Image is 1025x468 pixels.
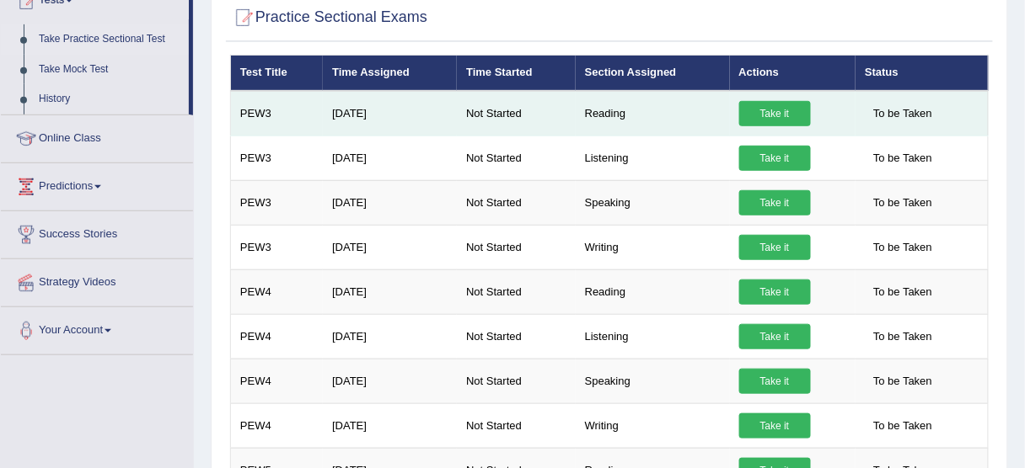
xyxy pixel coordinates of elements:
[457,359,576,403] td: Not Started
[1,307,193,349] a: Your Account
[323,403,457,448] td: [DATE]
[230,5,427,30] h2: Practice Sectional Exams
[323,225,457,269] td: [DATE]
[865,190,941,215] span: To be Taken
[323,359,457,403] td: [DATE]
[457,180,576,225] td: Not Started
[856,56,988,91] th: Status
[231,359,324,403] td: PEW4
[457,56,576,91] th: Time Started
[231,180,324,225] td: PEW3
[739,324,811,349] a: Take it
[730,56,856,91] th: Actions
[231,403,324,448] td: PEW4
[1,211,193,253] a: Success Stories
[576,136,730,180] td: Listening
[865,146,941,171] span: To be Taken
[739,413,811,439] a: Take it
[865,235,941,260] span: To be Taken
[865,413,941,439] span: To be Taken
[457,136,576,180] td: Not Started
[231,136,324,180] td: PEW3
[576,91,730,136] td: Reading
[31,84,189,114] a: History
[31,55,189,85] a: Take Mock Test
[457,225,576,269] td: Not Started
[1,163,193,205] a: Predictions
[865,369,941,394] span: To be Taken
[576,269,730,314] td: Reading
[323,269,457,314] td: [DATE]
[576,403,730,448] td: Writing
[231,269,324,314] td: PEW4
[576,56,730,91] th: Section Assigned
[576,359,730,403] td: Speaking
[323,314,457,359] td: [DATE]
[576,225,730,269] td: Writing
[323,91,457,136] td: [DATE]
[739,101,811,126] a: Take it
[323,136,457,180] td: [DATE]
[457,314,576,359] td: Not Started
[865,101,941,126] span: To be Taken
[739,190,811,215] a: Take it
[231,91,324,136] td: PEW3
[231,56,324,91] th: Test Title
[31,24,189,55] a: Take Practice Sectional Test
[739,235,811,260] a: Take it
[739,279,811,305] a: Take it
[323,180,457,225] td: [DATE]
[457,269,576,314] td: Not Started
[1,115,193,157] a: Online Class
[231,314,324,359] td: PEW4
[457,91,576,136] td: Not Started
[865,279,941,305] span: To be Taken
[576,180,730,225] td: Speaking
[739,146,811,171] a: Take it
[457,403,576,448] td: Not Started
[865,324,941,349] span: To be Taken
[739,369,811,394] a: Take it
[323,56,457,91] th: Time Assigned
[576,314,730,359] td: Listening
[231,225,324,269] td: PEW3
[1,259,193,301] a: Strategy Videos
